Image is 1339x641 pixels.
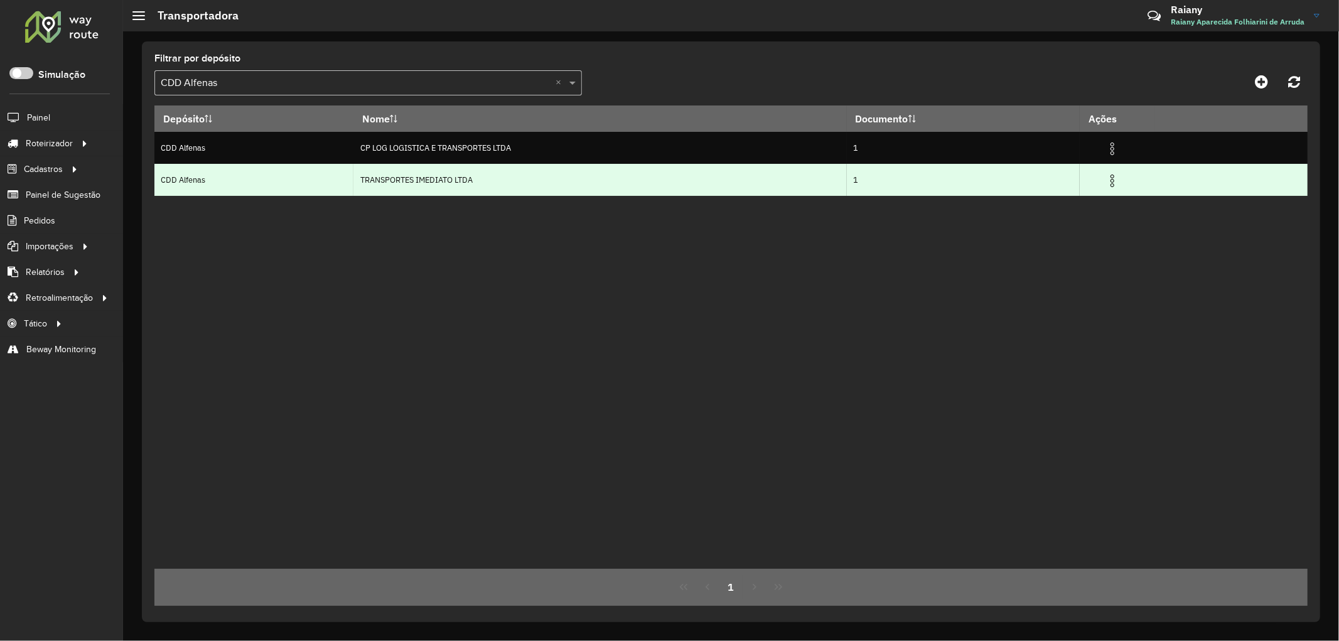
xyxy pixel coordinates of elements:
[154,132,353,164] td: CDD Alfenas
[24,214,55,227] span: Pedidos
[24,163,63,176] span: Cadastros
[847,164,1080,196] td: 1
[26,343,96,356] span: Beway Monitoring
[154,105,353,132] th: Depósito
[145,9,239,23] h2: Transportadora
[26,188,100,202] span: Painel de Sugestão
[1080,105,1155,132] th: Ações
[1171,16,1304,28] span: Raiany Aparecida Folhiarini de Arruda
[27,111,50,124] span: Painel
[38,67,85,82] label: Simulação
[556,75,566,90] span: Clear all
[719,575,743,599] button: 1
[1171,4,1304,16] h3: Raiany
[26,240,73,253] span: Importações
[353,132,847,164] td: CP LOG LOGISTICA E TRANSPORTES LTDA
[26,291,93,304] span: Retroalimentação
[353,164,847,196] td: TRANSPORTES IMEDIATO LTDA
[154,164,353,196] td: CDD Alfenas
[154,51,240,66] label: Filtrar por depósito
[1141,3,1168,30] a: Contato Rápido
[847,132,1080,164] td: 1
[353,105,847,132] th: Nome
[847,105,1080,132] th: Documento
[24,317,47,330] span: Tático
[26,266,65,279] span: Relatórios
[26,137,73,150] span: Roteirizador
